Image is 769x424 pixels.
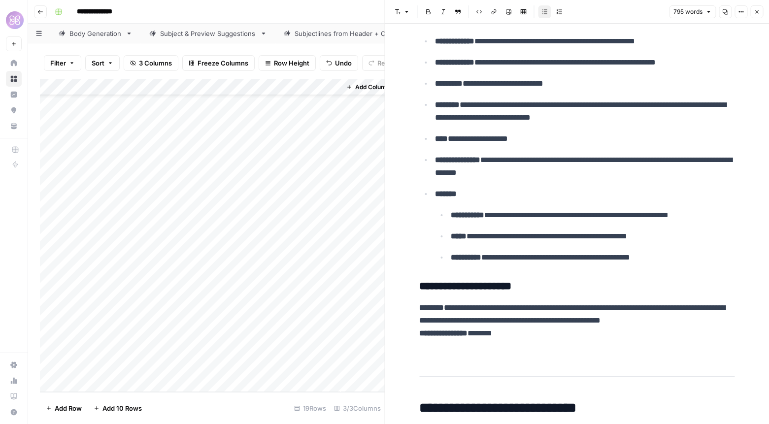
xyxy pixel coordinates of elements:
span: Redo [377,58,393,68]
span: 795 words [673,7,702,16]
a: Subject & Preview Suggestions [141,24,275,43]
span: Freeze Columns [198,58,248,68]
span: Add Row [55,403,82,413]
button: Add Row [40,400,88,416]
div: 19 Rows [290,400,330,416]
a: Subjectlines from Header + Copy [275,24,416,43]
span: Row Height [274,58,309,68]
div: Body Generation [69,29,122,38]
button: Filter [44,55,81,71]
button: Sort [85,55,120,71]
a: Home [6,55,22,71]
button: Workspace: HoneyLove [6,8,22,33]
span: 3 Columns [139,58,172,68]
span: Add Column [355,83,390,92]
button: Add 10 Rows [88,400,148,416]
button: Undo [320,55,358,71]
button: Redo [362,55,400,71]
div: 3/3 Columns [330,400,385,416]
button: Freeze Columns [182,55,255,71]
span: Undo [335,58,352,68]
button: Add Column [342,81,394,94]
div: Subject & Preview Suggestions [160,29,256,38]
a: Learning Hub [6,389,22,404]
a: Insights [6,87,22,102]
a: Browse [6,71,22,87]
span: Filter [50,58,66,68]
a: Body Generation [50,24,141,43]
span: Add 10 Rows [102,403,142,413]
button: 795 words [669,5,716,18]
button: 3 Columns [124,55,178,71]
span: Sort [92,58,104,68]
a: Opportunities [6,102,22,118]
a: Settings [6,357,22,373]
button: Help + Support [6,404,22,420]
button: Row Height [259,55,316,71]
a: Your Data [6,118,22,134]
img: HoneyLove Logo [6,11,24,29]
div: Subjectlines from Header + Copy [295,29,397,38]
a: Usage [6,373,22,389]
